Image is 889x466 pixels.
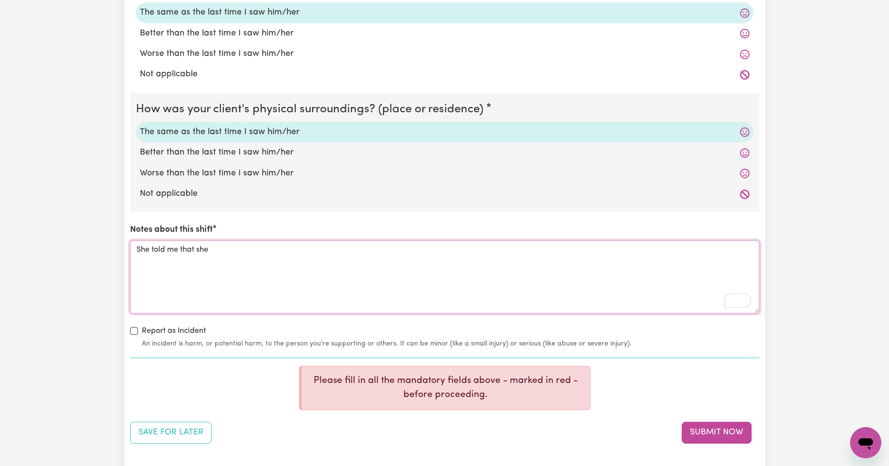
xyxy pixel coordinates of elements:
label: Worse than the last time I saw him/her [140,167,750,180]
textarea: To enrich screen reader interactions, please activate Accessibility in Grammarly extension settings [130,241,759,313]
iframe: Button to launch messaging window [850,427,881,458]
button: Save your job report [130,422,212,443]
small: An incident is harm, or potential harm, to the person you're supporting or others. It can be mino... [142,339,759,349]
label: Worse than the last time I saw him/her [140,48,750,60]
button: Submit your job report [682,422,752,443]
label: Not applicable [140,188,750,200]
label: The same as the last time I saw him/her [140,6,750,19]
label: Report as Incident [142,325,206,337]
label: The same as the last time I saw him/her [140,126,750,138]
label: Not applicable [140,68,750,81]
label: Better than the last time I saw him/her [140,146,750,159]
label: Notes about this shift [130,224,213,236]
legend: How was your client's physical surroundings? (place or residence) [136,101,487,118]
p: Please fill in all the mandatory fields above - marked in red - before proceeding. [309,374,582,402]
label: Better than the last time I saw him/her [140,27,750,40]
